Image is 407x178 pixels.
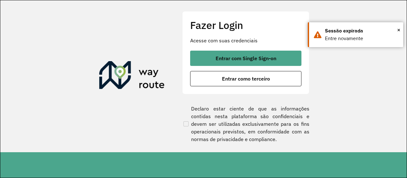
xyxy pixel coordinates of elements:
label: Declaro estar ciente de que as informações contidas nesta plataforma são confidenciais e devem se... [182,105,309,143]
div: Sessão expirada [325,27,398,35]
h2: Fazer Login [190,19,301,31]
button: Close [397,25,400,35]
span: × [397,25,400,35]
img: Roteirizador AmbevTech [99,61,165,92]
span: Entrar como terceiro [222,76,270,81]
div: Entre novamente [325,35,398,42]
span: Entrar com Single Sign-on [216,56,276,61]
button: button [190,51,301,66]
button: button [190,71,301,86]
p: Acesse com suas credenciais [190,37,301,44]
